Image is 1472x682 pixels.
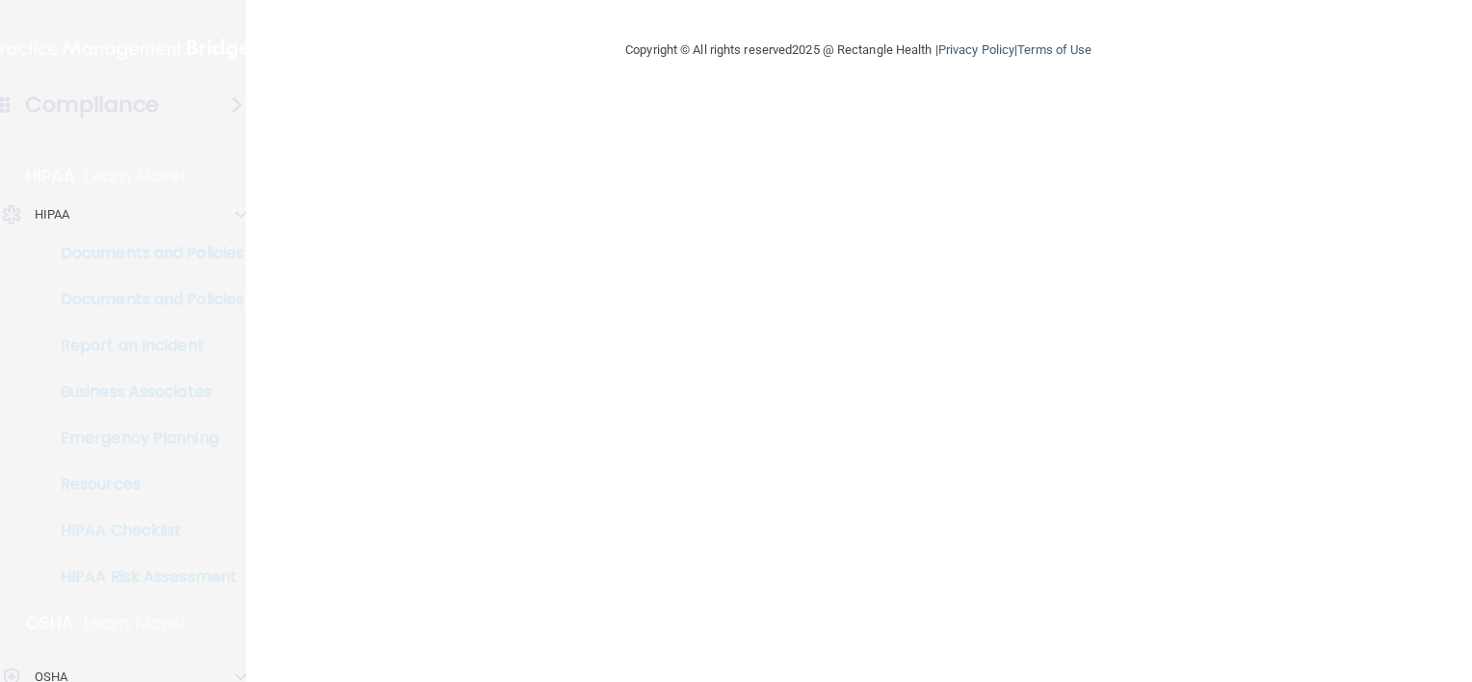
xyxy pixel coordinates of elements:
[13,475,276,494] p: Resources
[1017,42,1091,57] a: Terms of Use
[507,19,1210,81] div: Copyright © All rights reserved 2025 @ Rectangle Health | |
[13,429,276,448] p: Emergency Planning
[26,165,75,188] p: HIPAA
[13,521,276,540] p: HIPAA Checklist
[13,290,276,309] p: Documents and Policies
[26,612,74,635] p: OSHA
[13,382,276,402] p: Business Associates
[13,336,276,355] p: Report an Incident
[84,612,186,635] p: Learn More!
[25,92,159,118] h4: Compliance
[85,165,187,188] p: Learn More!
[35,203,70,226] p: HIPAA
[13,244,276,263] p: Documents and Policies
[13,567,276,587] p: HIPAA Risk Assessment
[938,42,1014,57] a: Privacy Policy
